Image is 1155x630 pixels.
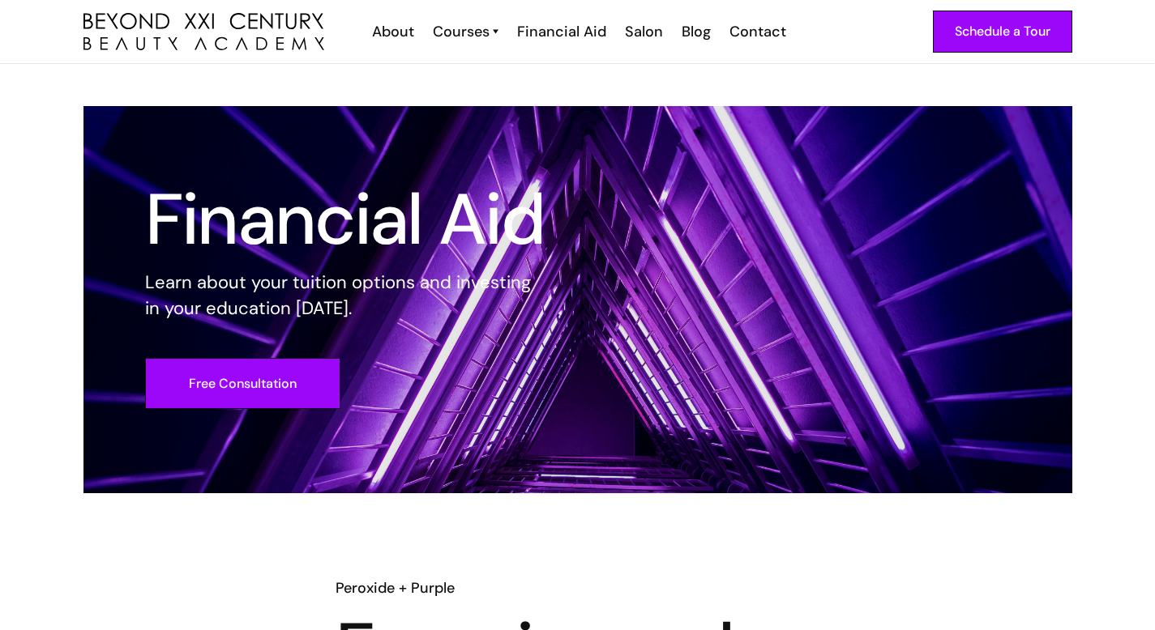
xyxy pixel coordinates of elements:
a: Courses [433,21,498,42]
div: About [372,21,414,42]
a: Free Consultation [145,358,340,409]
img: beyond 21st century beauty academy logo [83,13,324,51]
div: Blog [682,21,711,42]
a: Blog [671,21,719,42]
a: Salon [614,21,671,42]
a: About [361,21,422,42]
p: Learn about your tuition options and investing in your education [DATE]. [145,270,545,321]
div: Contact [729,21,786,42]
a: Financial Aid [507,21,614,42]
h1: Financial Aid [145,190,545,249]
div: Schedule a Tour [955,21,1050,42]
a: Schedule a Tour [933,11,1072,53]
a: Contact [719,21,794,42]
h6: Peroxide + Purple [336,577,820,598]
a: home [83,13,324,51]
div: Courses [433,21,490,42]
div: Salon [625,21,663,42]
div: Financial Aid [517,21,606,42]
